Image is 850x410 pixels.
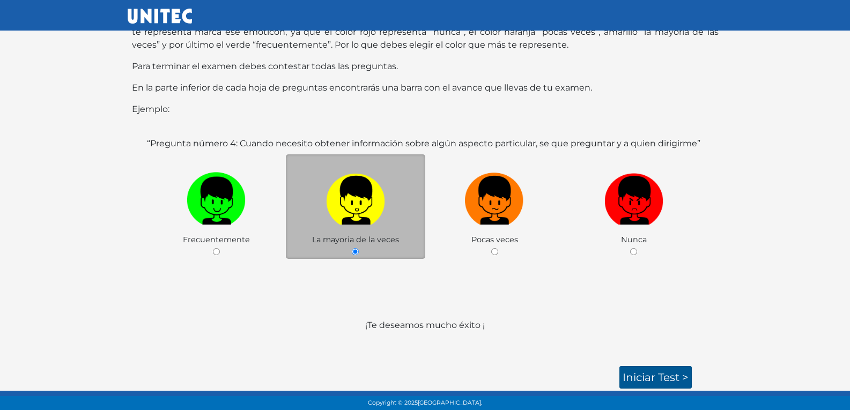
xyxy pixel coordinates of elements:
p: ¡Te deseamos mucho éxito ¡ [132,319,719,357]
p: En la parte inferior de cada hoja de preguntas encontrarás una barra con el avance que llevas de ... [132,81,719,94]
img: UNITEC [128,9,192,24]
span: Nunca [621,235,647,244]
a: Iniciar test > [619,366,692,389]
img: v1.png [187,168,246,225]
span: [GEOGRAPHIC_DATA]. [418,399,482,406]
span: Pocas veces [471,235,518,244]
p: Para terminar el examen debes contestar todas las preguntas. [132,60,719,73]
p: En cada pregunta encontrarás unos personajes de colores, selecciona el que te identifique mejor; ... [132,13,719,51]
img: a1.png [326,168,385,225]
p: Ejemplo: [132,103,719,116]
img: n1.png [465,168,524,225]
img: r1.png [604,168,663,225]
span: La mayoria de la veces [312,235,399,244]
label: “Pregunta número 4: Cuando necesito obtener información sobre algún aspecto particular, se que pr... [147,137,700,150]
span: Frecuentemente [183,235,250,244]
